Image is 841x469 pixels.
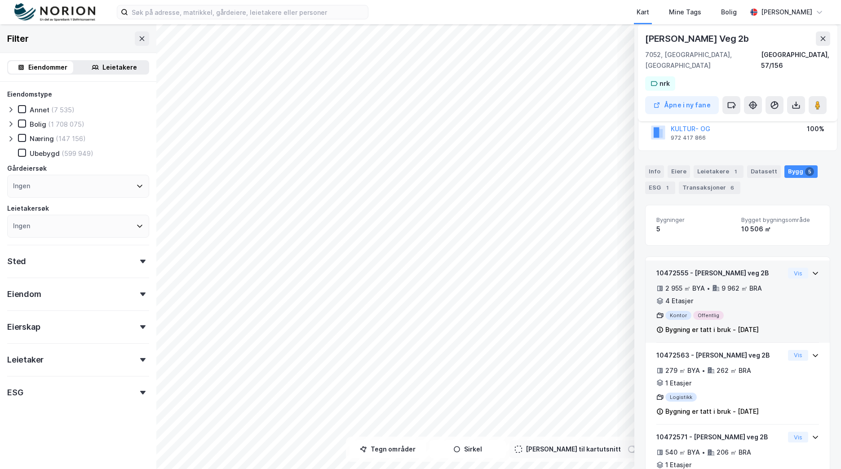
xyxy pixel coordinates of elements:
div: Eiendommer [28,62,67,73]
button: Vis [788,268,808,279]
div: Eiendomstype [7,89,52,100]
div: 1 [731,167,740,176]
button: Vis [788,350,808,361]
div: 262 ㎡ BRA [717,365,751,376]
button: Vis [788,432,808,442]
div: Bolig [30,120,46,128]
input: Søk på adresse, matrikkel, gårdeiere, leietakere eller personer [128,5,368,19]
div: Info [645,165,664,178]
span: Bygget bygningsområde [741,216,819,224]
div: 2 955 ㎡ BYA [665,283,705,294]
div: [PERSON_NAME] til kartutsnitt [526,444,621,455]
div: 7052, [GEOGRAPHIC_DATA], [GEOGRAPHIC_DATA] [645,49,761,71]
div: 10472571 - [PERSON_NAME] veg 2B [656,432,784,442]
div: 10472555 - [PERSON_NAME] veg 2B [656,268,784,279]
div: 10 506 ㎡ [741,224,819,234]
button: Tegn områder [350,440,426,458]
div: 972 417 866 [671,134,706,142]
div: (1 708 075) [48,120,84,128]
div: 540 ㎡ BYA [665,447,700,458]
div: 100% [807,124,824,134]
div: Datasett [747,165,781,178]
div: Leietakere [102,62,137,73]
div: (7 535) [51,106,75,114]
div: Bygg [784,165,818,178]
div: Kart [637,7,649,18]
div: Leietakersøk [7,203,49,214]
iframe: Chat Widget [796,426,841,469]
div: Gårdeiersøk [7,163,47,174]
div: Annet [30,106,49,114]
div: • [707,285,710,292]
div: [PERSON_NAME] Veg 2b [645,31,751,46]
div: Leietakere [694,165,744,178]
span: Bygninger [656,216,734,224]
div: • [702,449,705,456]
button: Åpne i ny fane [645,96,719,114]
div: Bygning er tatt i bruk - [DATE] [665,406,759,417]
div: 1 Etasjer [665,378,691,389]
div: ESG [7,387,23,398]
div: [PERSON_NAME] [761,7,812,18]
div: 10472563 - [PERSON_NAME] veg 2B [656,350,784,361]
div: [GEOGRAPHIC_DATA], 57/156 [761,49,830,71]
div: nrk [660,78,670,89]
div: Ingen [13,181,30,191]
button: Sirkel [429,440,506,458]
div: 206 ㎡ BRA [717,447,751,458]
div: Ingen [13,221,30,231]
div: 1 [663,183,672,192]
div: Mine Tags [669,7,701,18]
div: 4 Etasjer [665,296,693,306]
div: Filter [7,31,29,46]
div: Kontrollprogram for chat [796,426,841,469]
div: 6 [728,183,737,192]
div: Transaksjoner [679,181,740,194]
div: Eiendom [7,289,41,300]
div: ESG [645,181,675,194]
div: Bygning er tatt i bruk - [DATE] [665,324,759,335]
div: Sted [7,256,26,267]
img: norion-logo.80e7a08dc31c2e691866.png [14,3,95,22]
div: (147 156) [56,134,86,143]
div: 5 [656,224,734,234]
div: • [702,367,705,374]
div: Leietaker [7,354,44,365]
div: Eierskap [7,322,40,332]
div: Ubebygd [30,149,60,158]
div: Næring [30,134,54,143]
div: (599 949) [62,149,93,158]
div: Eiere [668,165,690,178]
div: 9 962 ㎡ BRA [721,283,762,294]
div: Bolig [721,7,737,18]
div: 5 [805,167,814,176]
div: 279 ㎡ BYA [665,365,700,376]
